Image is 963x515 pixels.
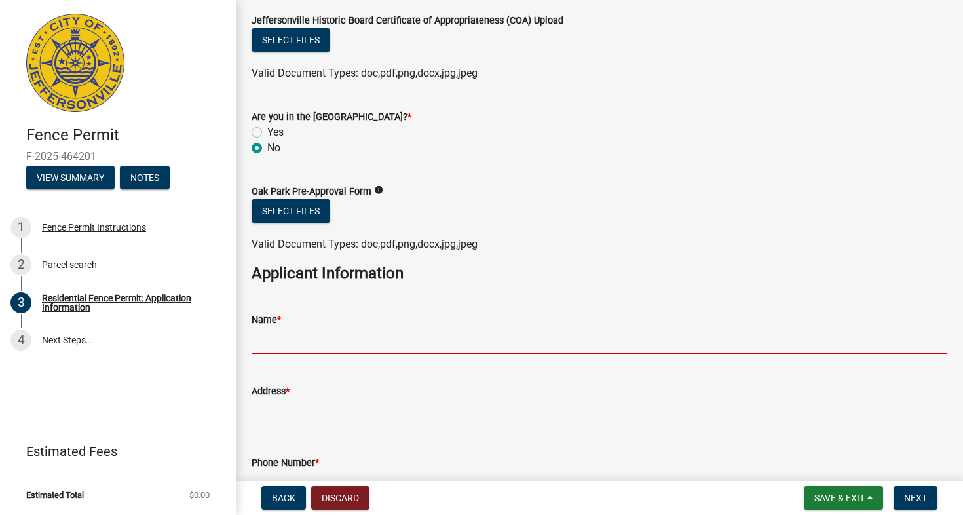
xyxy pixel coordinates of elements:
wm-modal-confirm: Summary [26,173,115,183]
div: Fence Permit Instructions [42,223,146,232]
a: Estimated Fees [10,438,215,465]
label: Address [252,387,290,396]
button: Next [894,486,937,510]
label: Name [252,316,281,325]
span: $0.00 [189,491,210,499]
label: Jeffersonville Historic Board Certificate of Appropriateness (COA) Upload [252,16,563,26]
label: Yes [267,124,284,140]
span: Valid Document Types: doc,pdf,png,docx,jpg,jpeg [252,238,478,250]
label: Oak Park Pre-Approval Form [252,187,371,197]
button: Save & Exit [804,486,883,510]
div: Residential Fence Permit: Application Information [42,294,215,312]
i: info [374,185,383,195]
button: Select files [252,199,330,223]
button: View Summary [26,166,115,189]
wm-modal-confirm: Notes [120,173,170,183]
button: Back [261,486,306,510]
span: Estimated Total [26,491,84,499]
div: 3 [10,292,31,313]
span: Save & Exit [814,493,865,503]
h4: Fence Permit [26,126,225,145]
strong: Applicant Information [252,264,404,282]
span: Valid Document Types: doc,pdf,png,docx,jpg,jpeg [252,67,478,79]
button: Select files [252,28,330,52]
label: No [267,140,280,156]
span: F-2025-464201 [26,150,210,162]
img: City of Jeffersonville, Indiana [26,14,124,112]
div: Parcel search [42,260,97,269]
label: Phone Number [252,459,319,468]
button: Notes [120,166,170,189]
span: Back [272,493,295,503]
span: Next [904,493,927,503]
div: 1 [10,217,31,238]
label: Are you in the [GEOGRAPHIC_DATA]? [252,113,411,122]
div: 2 [10,254,31,275]
button: Discard [311,486,369,510]
div: 4 [10,330,31,351]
